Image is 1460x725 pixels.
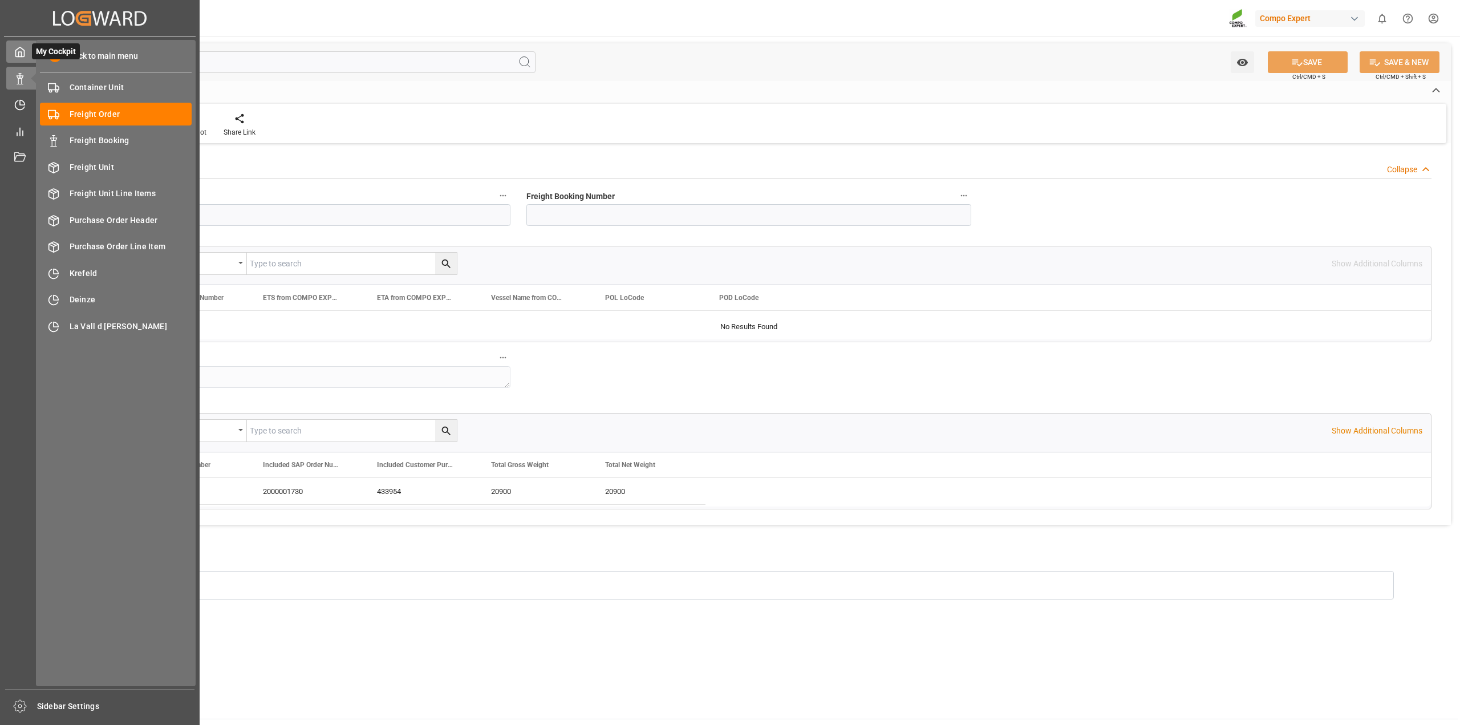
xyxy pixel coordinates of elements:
[605,461,655,469] span: Total Net Weight
[135,478,705,505] div: Press SPACE to select this row.
[1255,10,1365,27] div: Compo Expert
[491,461,549,469] span: Total Gross Weight
[70,161,192,173] span: Freight Unit
[6,147,193,169] a: Document Management
[247,253,457,274] input: Type to search
[40,209,192,231] a: Purchase Order Header
[40,129,192,152] a: Freight Booking
[161,253,247,274] button: open menu
[719,294,759,302] span: POD LoCode
[591,478,705,504] div: 20900
[1292,72,1325,81] span: Ctrl/CMD + S
[605,294,644,302] span: POL LoCode
[263,461,339,469] span: Included SAP Order Number
[1332,425,1422,437] p: Show Additional Columns
[40,236,192,258] a: Purchase Order Line Item
[40,76,192,99] a: Container Unit
[435,253,457,274] button: search button
[40,183,192,205] a: Freight Unit Line Items
[6,40,193,63] a: My CockpitMy Cockpit
[1268,51,1348,73] button: SAVE
[70,214,192,226] span: Purchase Order Header
[70,188,192,200] span: Freight Unit Line Items
[526,191,615,202] span: Freight Booking Number
[477,478,591,504] div: 20900
[161,420,247,442] button: open menu
[435,420,457,442] button: search button
[496,188,510,203] button: Freight Order Number *
[377,294,453,302] span: ETA from COMPO EXPERT
[1376,72,1426,81] span: Ctrl/CMD + Shift + S
[1229,9,1247,29] img: Screenshot%202023-09-29%20at%2010.02.21.png_1712312052.png
[66,366,510,388] textarea: 4100005690
[956,188,971,203] button: Freight Booking Number
[1255,7,1369,29] button: Compo Expert
[263,294,339,302] span: ETS from COMPO EXPERT
[363,478,477,504] div: 433954
[1369,6,1395,31] button: show 0 new notifications
[249,478,363,504] div: 2000001730
[32,43,80,59] span: My Cockpit
[377,461,453,469] span: Included Customer Purchase Order Numbers
[1360,51,1439,73] button: SAVE & NEW
[40,262,192,284] a: Krefeld
[167,255,234,268] div: Equals
[70,268,192,280] span: Krefeld
[1231,51,1254,73] button: open menu
[224,127,255,137] div: Share Link
[70,82,192,94] span: Container Unit
[37,700,195,712] span: Sidebar Settings
[6,94,193,116] a: Timeslot Management
[70,135,192,147] span: Freight Booking
[70,321,192,333] span: La Vall d [PERSON_NAME]
[70,294,192,306] span: Deinze
[70,108,192,120] span: Freight Order
[247,420,457,442] input: Type to search
[167,422,234,435] div: Equals
[496,350,510,365] button: Freight Unit Numbers
[61,50,138,62] span: Back to main menu
[40,315,192,337] a: La Vall d [PERSON_NAME]
[40,156,192,178] a: Freight Unit
[40,103,192,125] a: Freight Order
[1387,164,1417,176] div: Collapse
[491,294,567,302] span: Vessel Name from COMPO EXPERT
[70,241,192,253] span: Purchase Order Line Item
[52,51,536,73] input: Search Fields
[1395,6,1421,31] button: Help Center
[40,289,192,311] a: Deinze
[6,120,193,142] a: My Reports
